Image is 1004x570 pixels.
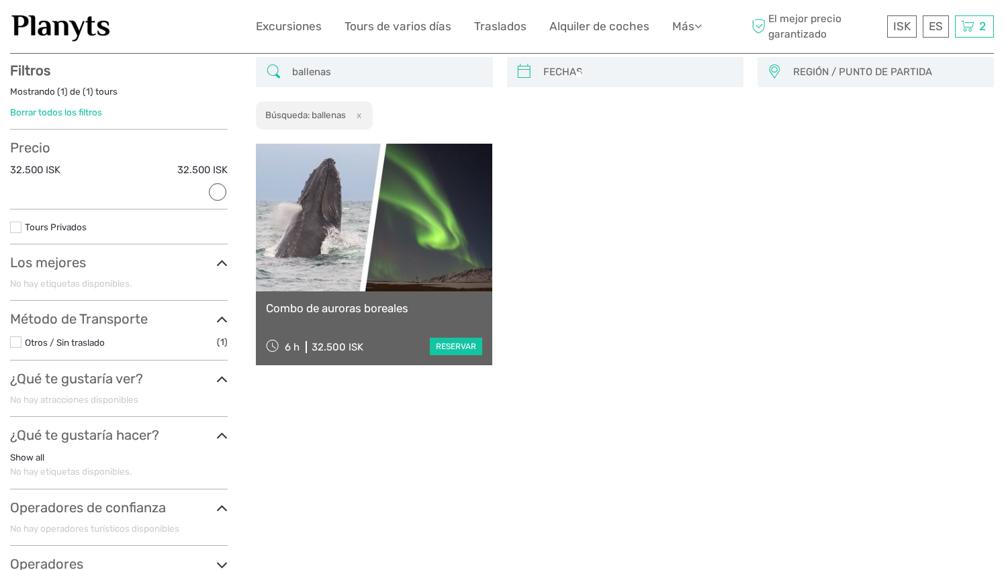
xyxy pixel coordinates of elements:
a: reservar [430,338,482,355]
strong: Filtros [10,62,50,79]
a: Tours Privados [25,222,87,232]
h3: Precio [10,140,228,156]
a: Excursiones [256,17,322,36]
label: 32.500 ISK [10,163,60,177]
div: ES [923,15,949,38]
input: FECHAS [538,60,737,84]
a: Borrar todos los filtros [10,107,102,117]
h3: ¿Qué te gustaría hacer? [10,427,228,443]
a: Más [672,17,702,36]
span: El mejor precio garantizado [748,11,884,41]
label: 32.500 ISK [177,163,228,177]
h3: ¿Qué te gustaría ver? [10,371,228,387]
span: No hay atracciones disponibles [10,394,138,405]
span: 2 [977,19,988,33]
a: Traslados [474,17,527,36]
a: Tours de varios días [345,17,451,36]
img: 1453-555b4ac7-172b-4ae9-927d-298d0724a4f4_logo_small.jpg [10,10,112,43]
a: Alquiler de coches [549,17,649,36]
label: 1 [86,85,90,98]
label: 1 [60,85,64,98]
a: Otros / Sin traslado [25,337,105,348]
span: ISK [893,19,911,33]
button: REGIÓN / PUNTO DE PARTIDA [787,61,987,83]
h3: Operadores de confianza [10,500,228,516]
h2: Búsqueda: ballenas [265,109,346,120]
div: 32.500 ISK [312,341,363,353]
h3: Método de Transporte [10,311,228,327]
button: x [348,108,366,122]
div: Mostrando ( ) de ( ) tours [10,85,228,106]
button: Open LiveChat chat widget [154,21,171,37]
span: No hay operadores turísticos disponibles [10,523,179,534]
a: Combo de auroras boreales [266,301,482,315]
p: We're away right now. Please check back later! [19,23,152,34]
input: BÚSQUEDA [287,60,486,84]
span: (1) [217,334,228,350]
a: Show all [10,452,44,463]
span: No hay etiquetas disponibles. [10,466,132,477]
span: No hay etiquetas disponibles. [10,278,132,289]
h3: Los mejores [10,254,228,271]
span: 6 h [285,341,300,353]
